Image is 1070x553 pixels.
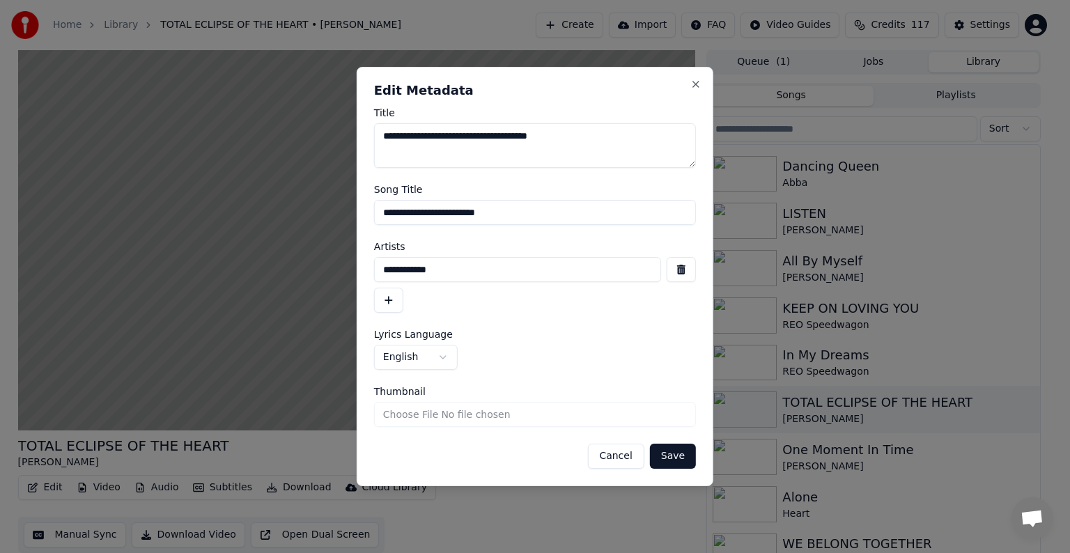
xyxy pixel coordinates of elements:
span: Thumbnail [374,387,426,396]
h2: Edit Metadata [374,84,696,97]
span: Lyrics Language [374,329,453,339]
label: Title [374,108,696,118]
label: Artists [374,242,696,251]
button: Save [650,444,696,469]
button: Cancel [587,444,644,469]
label: Song Title [374,185,696,194]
